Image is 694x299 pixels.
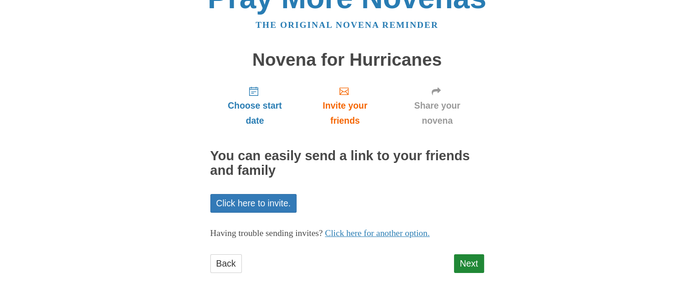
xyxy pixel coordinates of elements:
a: Invite your friends [299,79,390,133]
a: Click here to invite. [210,194,297,213]
span: Choose start date [219,98,291,128]
span: Invite your friends [308,98,381,128]
h1: Novena for Hurricanes [210,50,484,70]
a: Back [210,254,242,273]
a: Share your novena [391,79,484,133]
a: The original novena reminder [256,20,438,30]
span: Having trouble sending invites? [210,228,323,238]
a: Choose start date [210,79,300,133]
h2: You can easily send a link to your friends and family [210,149,484,178]
span: Share your novena [400,98,475,128]
a: Next [454,254,484,273]
a: Click here for another option. [325,228,430,238]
